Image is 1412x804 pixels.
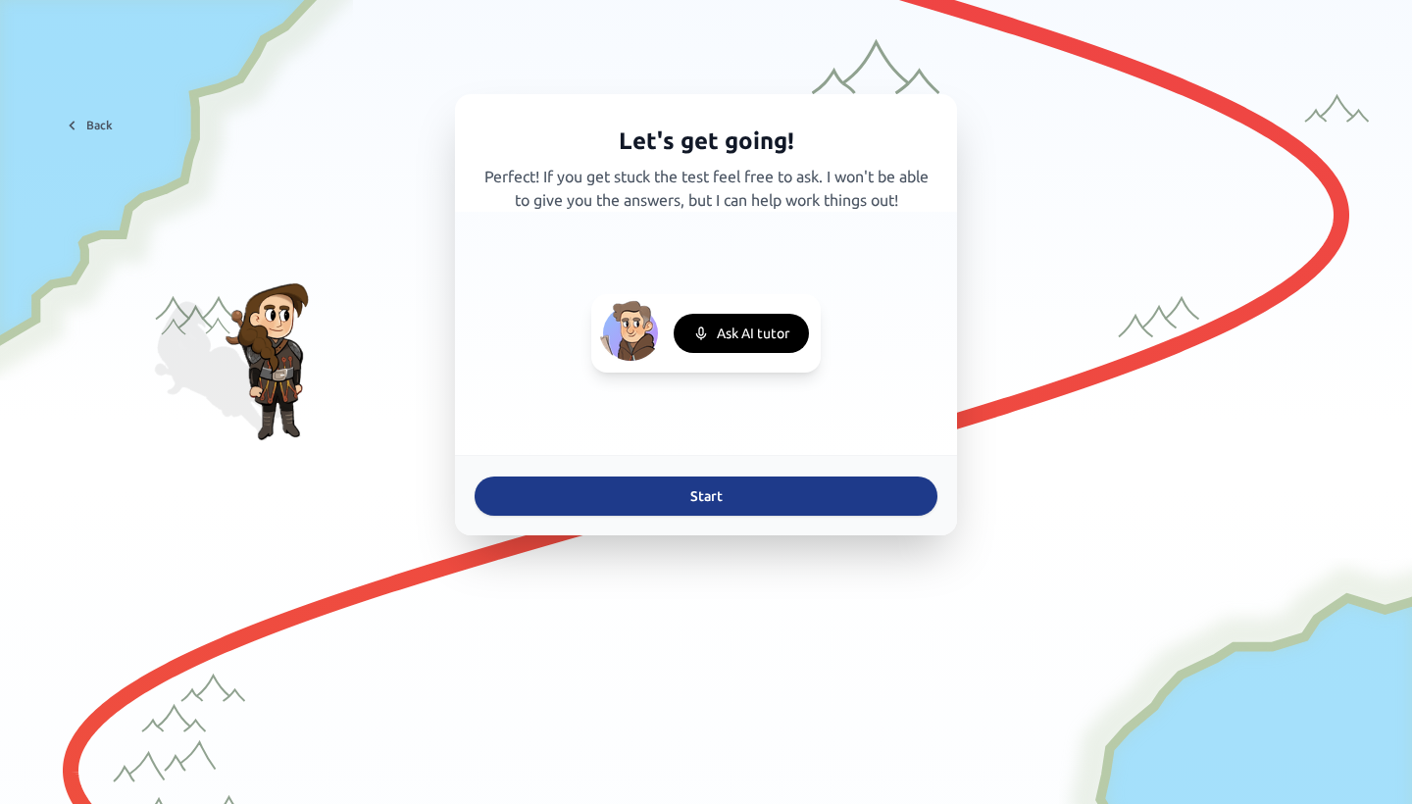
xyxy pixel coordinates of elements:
p: Perfect! If you get stuck the test feel free to ask. I won't be able to give you the answers, but... [479,165,933,212]
button: Back [51,110,125,141]
div: Ask AI tutor [674,314,809,353]
h2: Let's get going! [479,126,933,157]
img: North [599,298,662,361]
button: Start [475,477,937,516]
